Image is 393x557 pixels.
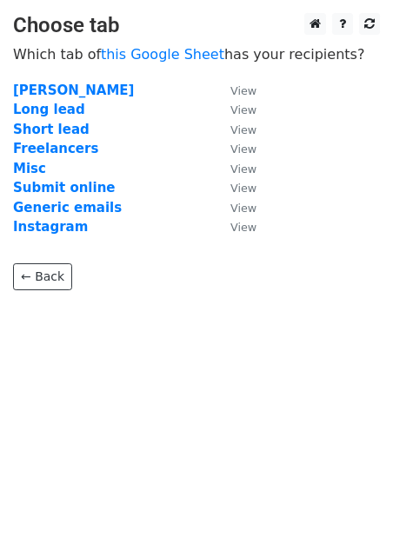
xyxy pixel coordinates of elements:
a: Long lead [13,102,85,117]
a: View [213,141,256,156]
small: View [230,202,256,215]
a: View [213,219,256,235]
a: Generic emails [13,200,122,216]
a: [PERSON_NAME] [13,83,134,98]
small: View [230,103,256,116]
p: Which tab of has your recipients? [13,45,380,63]
a: View [213,83,256,98]
a: View [213,122,256,137]
a: Freelancers [13,141,98,156]
small: View [230,162,256,176]
h3: Choose tab [13,13,380,38]
small: View [230,221,256,234]
a: ← Back [13,263,72,290]
a: View [213,161,256,176]
small: View [230,84,256,97]
small: View [230,182,256,195]
a: Short lead [13,122,90,137]
a: Submit online [13,180,116,196]
a: Instagram [13,219,88,235]
a: Misc [13,161,46,176]
a: View [213,180,256,196]
small: View [230,143,256,156]
a: this Google Sheet [101,46,224,63]
small: View [230,123,256,136]
a: View [213,200,256,216]
a: View [213,102,256,117]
